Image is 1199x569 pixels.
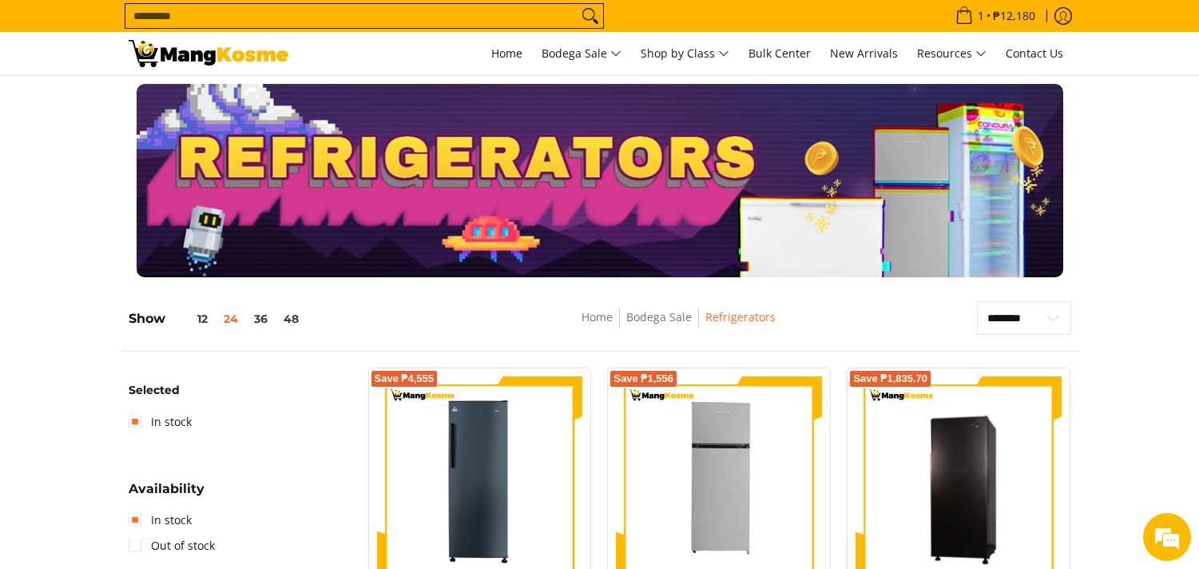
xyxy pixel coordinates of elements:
[626,309,692,324] a: Bodega Sale
[633,32,737,75] a: Shop by Class
[641,44,729,64] span: Shop by Class
[276,312,307,325] button: 48
[975,10,987,22] span: 1
[542,44,621,64] span: Bodega Sale
[853,374,927,384] span: Save ₱1,835.70
[129,409,192,435] a: In stock
[246,312,276,325] button: 36
[129,483,204,495] span: Availability
[129,483,204,507] summary: Open
[375,374,435,384] span: Save ₱4,555
[216,312,246,325] button: 24
[129,384,352,398] h6: Selected
[909,32,995,75] a: Resources
[1006,46,1063,61] span: Contact Us
[748,46,811,61] span: Bulk Center
[483,32,530,75] a: Home
[740,32,819,75] a: Bulk Center
[998,32,1071,75] a: Contact Us
[129,311,307,327] h5: Show
[830,46,898,61] span: New Arrivals
[917,44,987,64] span: Resources
[491,46,522,61] span: Home
[705,309,776,324] a: Refrigerators
[534,32,629,75] a: Bodega Sale
[129,40,288,67] img: Bodega Sale Refrigerator l Mang Kosme: Home Appliances Warehouse Sale
[613,374,673,384] span: Save ₱1,556
[465,308,892,344] nav: Breadcrumbs
[129,507,192,533] a: In stock
[165,312,216,325] button: 12
[951,7,1040,25] span: •
[304,32,1071,75] nav: Main Menu
[991,10,1038,22] span: ₱12,180
[578,4,603,28] button: Search
[129,533,215,559] a: Out of stock
[582,309,613,324] a: Home
[822,32,906,75] a: New Arrivals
